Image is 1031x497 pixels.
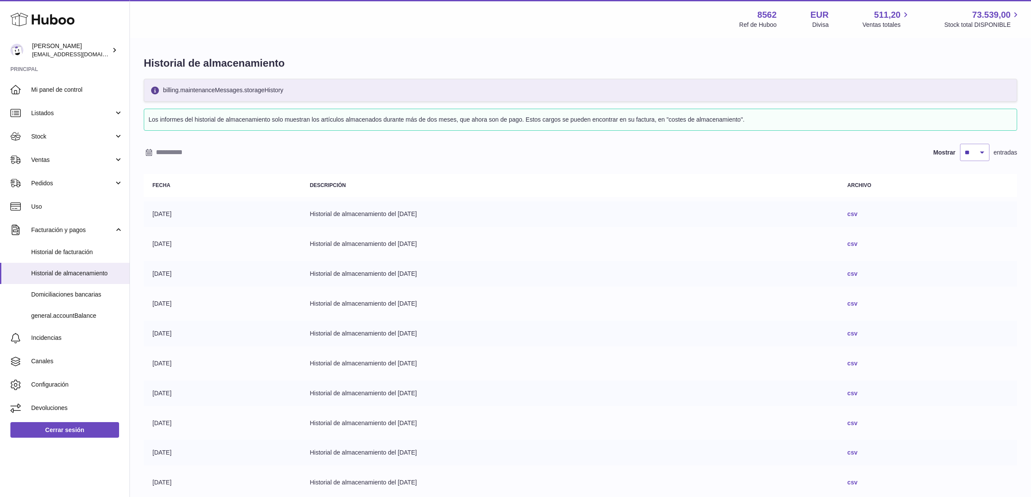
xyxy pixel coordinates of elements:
a: csv [847,420,857,426]
span: Stock [31,132,114,141]
td: [DATE] [144,410,301,436]
div: [PERSON_NAME] [32,42,110,58]
span: [EMAIL_ADDRESS][DOMAIN_NAME] [32,51,127,58]
div: Ref de Huboo [739,21,776,29]
span: Stock total DISPONIBLE [944,21,1021,29]
label: Mostrar [933,148,955,157]
p: Los informes del historial de almacenamiento solo muestran los artículos almacenados durante más ... [149,113,1012,126]
span: Ventas totales [863,21,911,29]
a: csv [847,330,857,337]
span: general.accountBalance [31,312,123,320]
td: Historial de almacenamiento del [DATE] [301,231,838,257]
span: Listados [31,109,114,117]
td: [DATE] [144,291,301,316]
span: Historial de almacenamiento [31,269,123,278]
span: entradas [994,148,1017,157]
td: [DATE] [144,231,301,257]
a: csv [847,270,857,277]
td: [DATE] [144,201,301,227]
span: Incidencias [31,334,123,342]
strong: Fecha [152,182,170,188]
h1: Historial de almacenamiento [144,56,1017,70]
span: Pedidos [31,179,114,187]
a: Cerrar sesión [10,422,119,438]
td: [DATE] [144,321,301,346]
td: Historial de almacenamiento del [DATE] [301,381,838,406]
td: [DATE] [144,381,301,406]
span: 73.539,00 [972,9,1011,21]
a: csv [847,360,857,367]
strong: EUR [811,9,829,21]
div: Divisa [812,21,829,29]
td: Historial de almacenamiento del [DATE] [301,261,838,287]
td: [DATE] [144,261,301,287]
img: internalAdmin-8562@internal.huboo.com [10,44,23,57]
td: Historial de almacenamiento del [DATE] [301,291,838,316]
td: Historial de almacenamiento del [DATE] [301,321,838,346]
strong: Archivo [847,182,871,188]
td: Historial de almacenamiento del [DATE] [301,440,838,465]
td: [DATE] [144,440,301,465]
span: Devoluciones [31,404,123,412]
strong: 8562 [757,9,777,21]
span: Ventas [31,156,114,164]
a: csv [847,449,857,456]
div: billing.maintenanceMessages.storageHistory [144,79,1017,102]
span: Uso [31,203,123,211]
span: Domiciliaciones bancarias [31,290,123,299]
strong: Descripción [310,182,346,188]
td: [DATE] [144,470,301,495]
span: Canales [31,357,123,365]
a: csv [847,300,857,307]
a: csv [847,390,857,397]
td: Historial de almacenamiento del [DATE] [301,410,838,436]
a: csv [847,240,857,247]
td: Historial de almacenamiento del [DATE] [301,201,838,227]
td: Historial de almacenamiento del [DATE] [301,470,838,495]
a: csv [847,210,857,217]
a: 73.539,00 Stock total DISPONIBLE [944,9,1021,29]
span: Facturación y pagos [31,226,114,234]
span: Historial de facturación [31,248,123,256]
a: 511,20 Ventas totales [863,9,911,29]
td: [DATE] [144,351,301,376]
span: Configuración [31,381,123,389]
span: Mi panel de control [31,86,123,94]
td: Historial de almacenamiento del [DATE] [301,351,838,376]
a: csv [847,479,857,486]
span: 511,20 [874,9,901,21]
